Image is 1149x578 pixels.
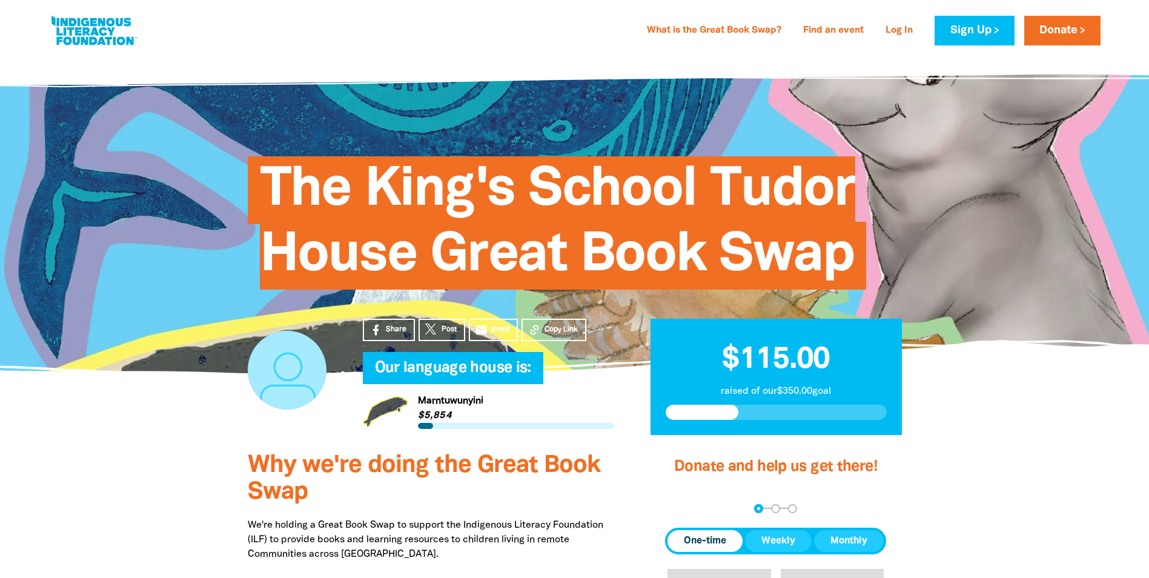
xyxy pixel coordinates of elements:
[522,319,586,341] button: Copy Link
[491,324,509,335] span: Email
[442,324,457,335] span: Post
[363,319,415,341] a: Share
[788,504,797,513] button: Navigate to step 3 of 3 to enter your payment details
[674,460,878,474] span: Donate and help us get there!
[684,534,726,548] span: One-time
[386,324,406,335] span: Share
[796,21,871,41] a: Find an event
[419,319,465,341] a: Post
[640,21,789,41] a: What is the Great Book Swap?
[260,165,855,290] span: The King's School Tudor House Great Book Swap
[665,528,886,554] div: Donation frequency
[935,16,1014,45] a: Sign Up
[754,504,763,513] button: Navigate to step 1 of 3 to enter your donation amount
[375,361,531,384] span: Our language house is:
[722,346,830,374] span: $115.00
[830,534,867,548] span: Monthly
[771,504,780,513] button: Navigate to step 2 of 3 to enter your details
[667,530,743,552] button: One-time
[469,319,518,341] a: emailEmail
[878,21,920,41] a: Log In
[761,534,795,548] span: Weekly
[745,530,812,552] button: Weekly
[1024,16,1101,45] a: Donate
[248,454,600,503] span: Why we're doing the Great Book Swap
[475,324,488,336] i: email
[545,324,578,335] span: Copy Link
[363,372,614,379] h6: My Team
[814,530,884,552] button: Monthly
[666,384,887,399] p: raised of our $350.00 goal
